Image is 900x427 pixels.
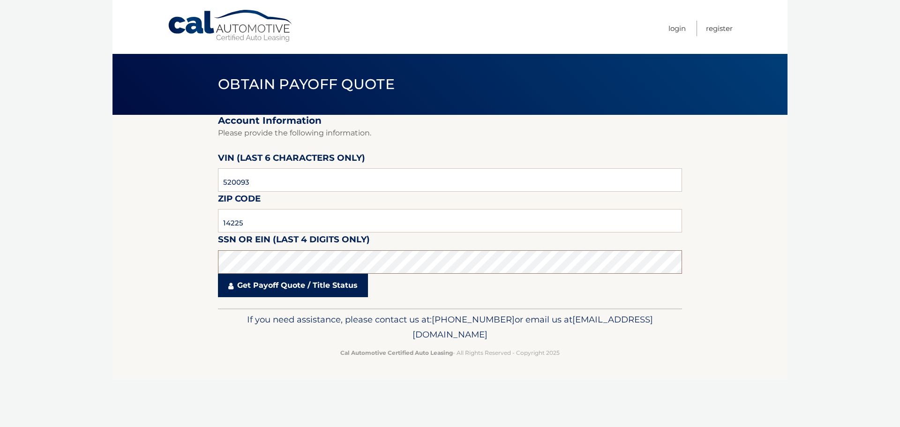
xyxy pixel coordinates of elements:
[224,312,676,342] p: If you need assistance, please contact us at: or email us at
[218,75,395,93] span: Obtain Payoff Quote
[218,151,365,168] label: VIN (last 6 characters only)
[432,314,515,325] span: [PHONE_NUMBER]
[668,21,686,36] a: Login
[167,9,294,43] a: Cal Automotive
[218,232,370,250] label: SSN or EIN (last 4 digits only)
[340,349,453,356] strong: Cal Automotive Certified Auto Leasing
[218,274,368,297] a: Get Payoff Quote / Title Status
[224,348,676,358] p: - All Rights Reserved - Copyright 2025
[218,115,682,127] h2: Account Information
[218,192,261,209] label: Zip Code
[218,127,682,140] p: Please provide the following information.
[706,21,733,36] a: Register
